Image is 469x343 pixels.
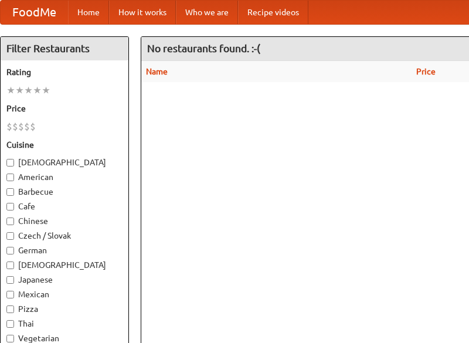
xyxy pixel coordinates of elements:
label: [DEMOGRAPHIC_DATA] [6,259,123,271]
h5: Rating [6,66,123,78]
label: Czech / Slovak [6,230,123,242]
input: [DEMOGRAPHIC_DATA] [6,159,14,167]
label: Pizza [6,303,123,315]
h5: Price [6,103,123,114]
li: ★ [6,84,15,97]
label: Japanese [6,274,123,286]
a: How it works [109,1,176,24]
li: $ [24,120,30,133]
a: Who we are [176,1,238,24]
input: Mexican [6,291,14,298]
label: Barbecue [6,186,123,198]
input: Chinese [6,218,14,225]
a: FoodMe [1,1,68,24]
label: Chinese [6,215,123,227]
label: Thai [6,318,123,330]
input: German [6,247,14,254]
label: [DEMOGRAPHIC_DATA] [6,157,123,168]
a: Price [416,67,436,76]
input: Cafe [6,203,14,210]
input: Vegetarian [6,335,14,342]
li: $ [18,120,24,133]
li: $ [6,120,12,133]
input: Pizza [6,305,14,313]
label: American [6,171,123,183]
a: Recipe videos [238,1,308,24]
input: Czech / Slovak [6,232,14,240]
input: Barbecue [6,188,14,196]
label: Cafe [6,201,123,212]
a: Name [146,67,168,76]
ng-pluralize: No restaurants found. :-( [147,43,260,54]
a: Home [68,1,109,24]
h5: Cuisine [6,139,123,151]
li: $ [30,120,36,133]
h4: Filter Restaurants [1,37,128,60]
input: [DEMOGRAPHIC_DATA] [6,262,14,269]
input: Thai [6,320,14,328]
li: ★ [33,84,42,97]
label: German [6,244,123,256]
li: ★ [15,84,24,97]
input: Japanese [6,276,14,284]
label: Mexican [6,288,123,300]
li: $ [12,120,18,133]
li: ★ [42,84,50,97]
li: ★ [24,84,33,97]
input: American [6,174,14,181]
